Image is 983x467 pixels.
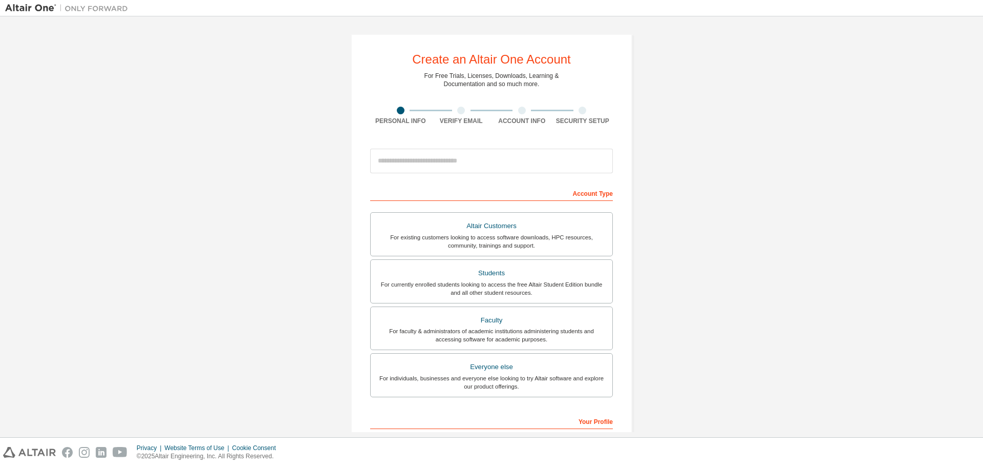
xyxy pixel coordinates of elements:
div: Altair Customers [377,219,606,233]
div: Students [377,266,606,280]
div: For currently enrolled students looking to access the free Altair Student Edition bundle and all ... [377,280,606,297]
div: Personal Info [370,117,431,125]
div: Privacy [137,444,164,452]
div: For faculty & administrators of academic institutions administering students and accessing softwa... [377,327,606,343]
div: For Free Trials, Licenses, Downloads, Learning & Documentation and so much more. [424,72,559,88]
img: Altair One [5,3,133,13]
p: © 2025 Altair Engineering, Inc. All Rights Reserved. [137,452,282,461]
div: For individuals, businesses and everyone else looking to try Altair software and explore our prod... [377,374,606,391]
div: Faculty [377,313,606,328]
div: Everyone else [377,360,606,374]
img: youtube.svg [113,447,127,458]
div: Security Setup [552,117,613,125]
div: Verify Email [431,117,492,125]
div: Account Info [491,117,552,125]
img: facebook.svg [62,447,73,458]
img: linkedin.svg [96,447,106,458]
div: For existing customers looking to access software downloads, HPC resources, community, trainings ... [377,233,606,250]
div: Website Terms of Use [164,444,232,452]
div: Create an Altair One Account [412,53,571,66]
img: altair_logo.svg [3,447,56,458]
div: Your Profile [370,413,613,429]
div: Cookie Consent [232,444,282,452]
img: instagram.svg [79,447,90,458]
div: Account Type [370,185,613,201]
